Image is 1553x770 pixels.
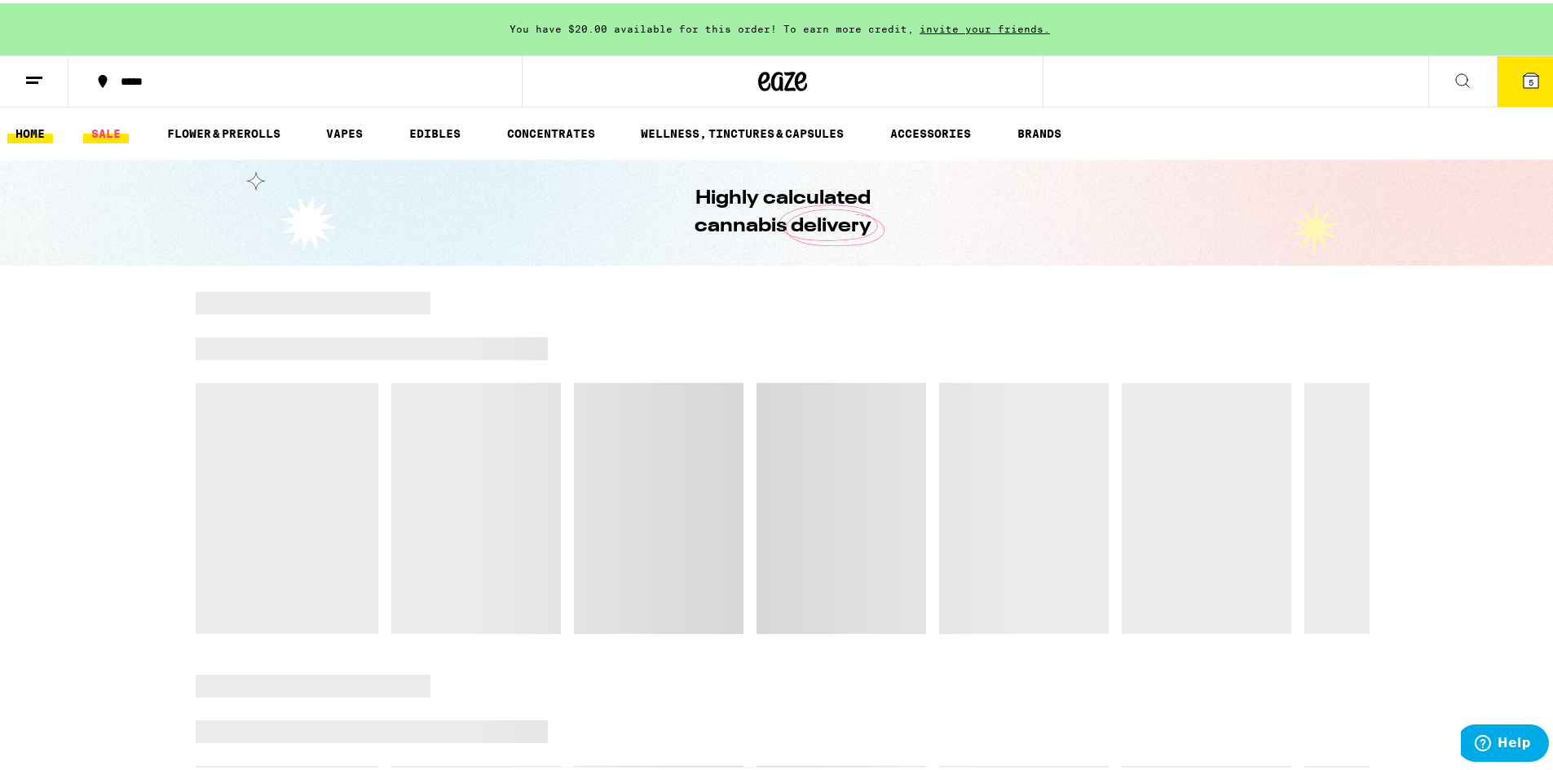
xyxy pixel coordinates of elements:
span: You have $20.00 available for this order! To earn more credit, [510,20,914,31]
a: EDIBLES [401,121,469,140]
span: invite your friends. [914,20,1056,31]
a: CONCENTRATES [499,121,603,140]
a: VAPES [318,121,371,140]
a: ACCESSORIES [882,121,979,140]
a: FLOWER & PREROLLS [159,121,289,140]
h1: Highly calculated cannabis delivery [648,182,917,237]
a: SALE [83,121,129,140]
button: BRANDS [1009,121,1070,140]
a: WELLNESS, TINCTURES & CAPSULES [633,121,852,140]
span: 5 [1529,74,1533,84]
iframe: Opens a widget where you can find more information [1461,721,1549,762]
a: HOME [7,121,53,140]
